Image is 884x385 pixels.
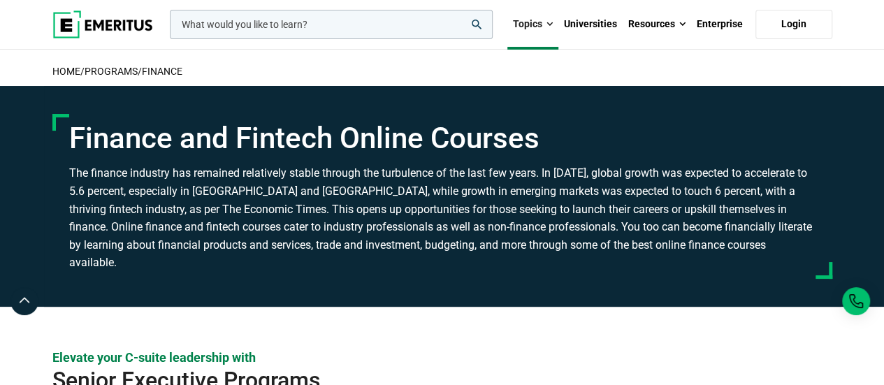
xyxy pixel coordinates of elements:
[170,10,493,39] input: woocommerce-product-search-field-0
[52,57,832,86] h2: / /
[755,10,832,39] a: Login
[69,121,816,156] h1: Finance and Fintech Online Courses
[52,349,832,366] p: Elevate your C-suite leadership with
[85,66,138,77] a: Programs
[52,66,80,77] a: home
[142,66,182,77] a: Finance
[69,164,816,272] h3: The finance industry has remained relatively stable through the turbulence of the last few years....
